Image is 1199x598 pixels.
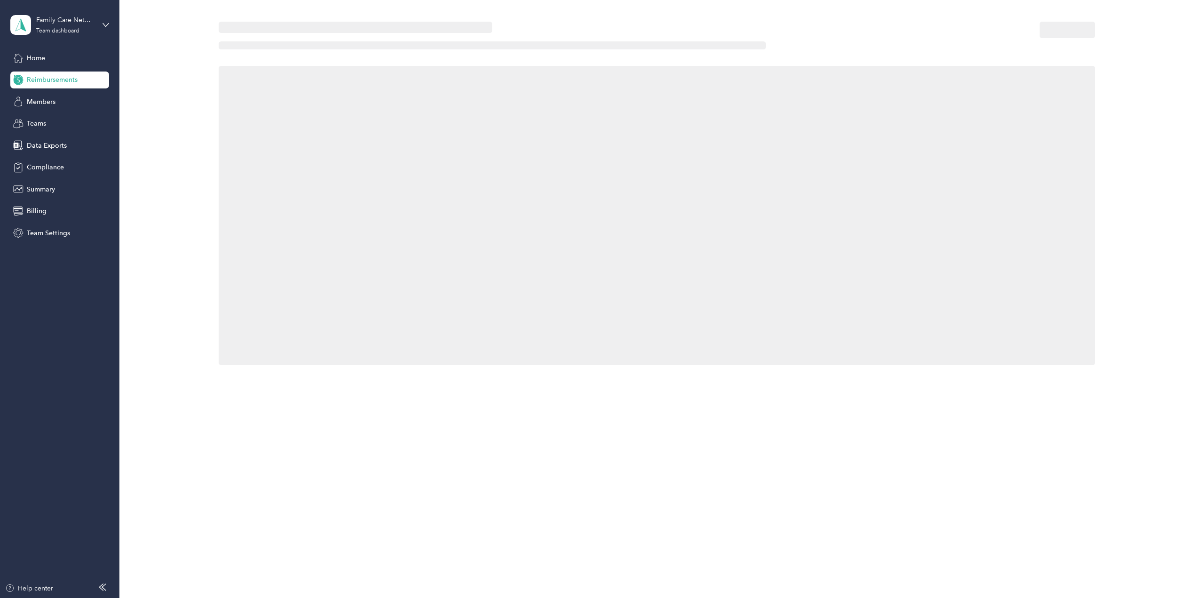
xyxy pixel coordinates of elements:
span: Compliance [27,162,64,172]
div: Family Care Network [36,15,95,25]
div: Team dashboard [36,28,79,34]
span: Data Exports [27,141,67,151]
span: Reimbursements [27,75,78,85]
span: Billing [27,206,47,216]
iframe: Everlance-gr Chat Button Frame [1146,545,1199,598]
button: Help center [5,583,53,593]
span: Home [27,53,45,63]
span: Teams [27,119,46,128]
span: Members [27,97,55,107]
span: Team Settings [27,228,70,238]
span: Summary [27,184,55,194]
